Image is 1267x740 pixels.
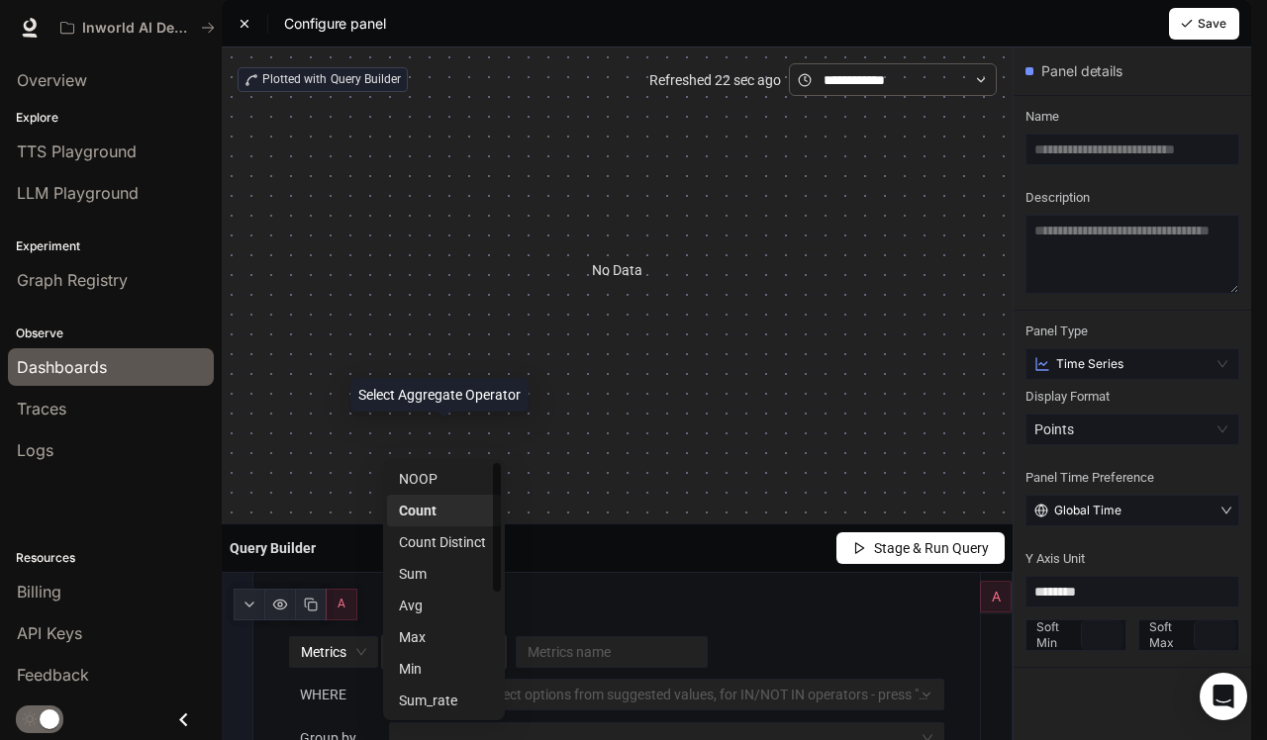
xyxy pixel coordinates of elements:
[1025,495,1239,526] button: Global Timedown
[1025,323,1239,340] span: Panel Type
[399,531,489,553] div: Count Distinct
[82,20,193,37] p: Inworld AI Demos
[649,69,781,91] article: Refreshed 22 sec ago
[592,259,642,281] article: No Data
[300,684,346,705] article: WHERE
[238,67,408,92] div: Plotted with
[399,468,489,490] div: NOOP
[1025,108,1239,126] span: Name
[387,495,501,526] div: Count
[387,590,501,621] div: Avg
[358,384,521,406] div: Select Aggregate Operator
[1025,388,1239,406] span: Display Format
[1025,469,1239,487] span: Panel Time Preference
[980,581,1012,612] button: A
[874,537,989,559] span: Stage & Run Query
[230,537,316,559] article: Query Builder
[1025,189,1239,207] span: Description
[326,589,357,620] button: A
[387,621,501,653] div: Max
[1220,505,1232,516] span: down
[399,626,489,648] div: Max
[399,690,489,711] div: Sum_rate
[338,595,345,613] span: A
[1198,15,1226,33] span: Save
[387,526,501,558] div: Count Distinct
[387,558,501,590] div: Sum
[1169,8,1239,40] button: Save
[1054,503,1121,518] span: Global Time
[399,500,489,521] div: Count
[1041,61,1122,81] span: Panel details
[387,463,501,495] div: NOOP
[1028,611,1081,659] span: Soft Min
[1200,673,1247,720] div: Open Intercom Messenger
[399,658,489,680] div: Min
[387,685,501,716] div: Sum_rate
[836,532,1005,564] button: Stage & Run Query
[1056,356,1123,372] span: Time Series
[1034,415,1211,444] div: Points
[301,637,366,667] span: Metrics
[331,70,401,89] span: Query Builder
[1025,550,1239,568] span: Y Axis Unit
[267,14,386,34] span: Configure panel
[399,595,489,616] div: Avg
[992,586,1001,607] span: A
[387,653,501,685] div: Min
[51,8,224,47] button: All workspaces
[399,563,489,585] div: Sum
[1141,611,1194,659] span: Soft Max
